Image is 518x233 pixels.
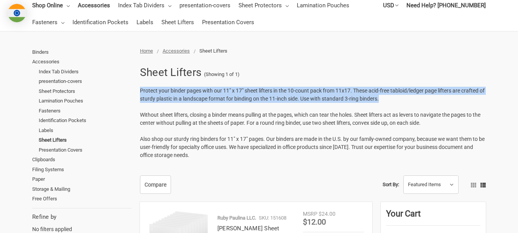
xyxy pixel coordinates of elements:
label: Sort By: [383,179,399,190]
a: Compare [140,175,171,194]
a: Fasteners [39,106,132,116]
div: MSRP [303,210,317,218]
h1: Sheet Lifters [140,63,201,83]
a: Sheet Lifters [39,135,132,145]
a: Identification Pockets [39,116,132,126]
span: Protect your binder pages with our 11" x 17" sheet lifters in the 10-count pack from 11x17. These... [140,88,485,102]
span: $12.00 [303,217,326,226]
a: Index Tab Dividers [39,67,132,77]
h5: Refine by [32,213,132,221]
span: Without sheet lifters, closing a binder means pulling at the pages, which can tear the holes. She... [140,112,480,126]
a: Presentation Covers [202,14,254,31]
a: presentation-covers [39,76,132,86]
a: Sheet Protectors [39,86,132,96]
a: Sheet Lifters [161,14,194,31]
p: Ruby Paulina LLC. [217,214,256,222]
span: Also shop our sturdy ring binders for 11" x 17" pages. Our binders are made in the U.S. by our fa... [140,136,485,158]
span: Sheet Lifters [199,48,227,54]
a: Labels [136,14,153,31]
a: Paper [32,174,132,184]
a: Home [140,48,153,54]
a: Accessories [32,57,132,67]
p: SKU: 151608 [259,214,286,222]
a: Presentation Covers [39,145,132,155]
a: Identification Pockets [72,14,128,31]
a: Binders [32,47,132,57]
a: Clipboards [32,155,132,165]
a: Storage & Mailing [32,184,132,194]
a: Accessories [163,48,190,54]
a: Lamination Pouches [39,96,132,106]
a: Labels [39,126,132,136]
span: (Showing 1 of 1) [204,71,240,78]
a: Free Offers [32,194,132,204]
a: Filing Systems [32,165,132,175]
span: $24.00 [319,211,335,217]
a: Fasteners [32,14,64,31]
div: Your Cart [386,207,480,226]
iframe: Google Customer Reviews [455,212,518,233]
img: duty and tax information for India [8,4,26,22]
